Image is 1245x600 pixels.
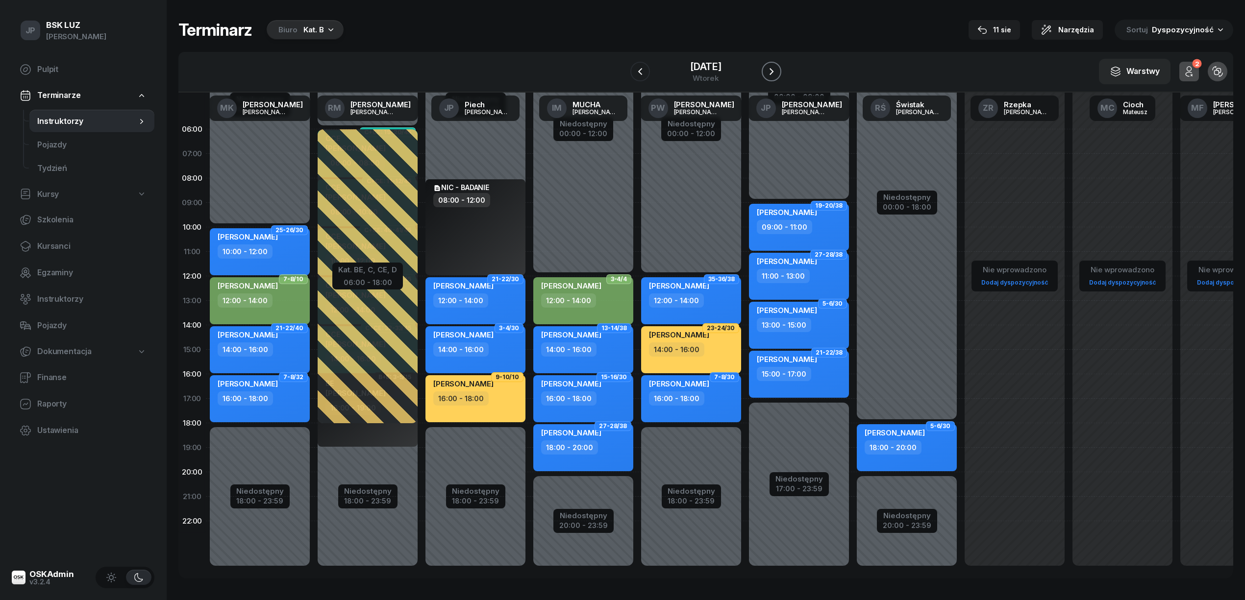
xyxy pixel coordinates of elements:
span: MK [220,104,234,112]
div: [PERSON_NAME] [674,109,721,115]
span: IM [552,104,562,112]
a: ZRRzepka[PERSON_NAME] [971,96,1059,121]
div: NIC - BADANIE [433,183,489,192]
div: 17:00 [178,386,206,411]
span: MC [1100,104,1115,112]
button: Kat. BE, C, CE, D06:00 - 18:00 [338,264,397,287]
div: Mateusz [1123,109,1147,115]
div: Niedostępny [559,512,608,519]
div: 11:00 - 13:00 [757,269,810,283]
div: 18:00 - 20:00 [541,440,598,455]
span: Szkolenia [37,214,147,226]
span: 27-28/38 [815,254,843,256]
span: [PERSON_NAME] [541,330,601,339]
div: Niedostępny [668,487,715,495]
a: Terminarze [12,84,154,107]
span: [PERSON_NAME] [757,355,817,364]
span: [PERSON_NAME] [541,281,601,290]
a: JP[PERSON_NAME][PERSON_NAME] [748,96,850,121]
div: 18:00 - 23:59 [236,495,284,505]
div: 18:00 - 23:59 [344,495,392,505]
div: 06:00 - 18:00 [338,276,397,287]
div: [PERSON_NAME] [1004,109,1051,115]
div: 16:00 - 18:00 [433,391,489,406]
span: 5-6/30 [822,303,843,305]
a: Pojazdy [29,133,154,157]
div: Niedostępny [559,120,607,127]
a: Finanse [12,366,154,389]
div: 00:00 - 12:00 [667,127,715,138]
span: [PERSON_NAME] [433,379,494,388]
div: Niedostępny [344,487,392,495]
span: [PERSON_NAME] [757,306,817,315]
a: Instruktorzy [29,110,154,133]
div: 07:00 [178,142,206,166]
span: 21-22/40 [275,327,303,329]
div: 08:00 - 12:00 [433,193,490,207]
div: 16:00 [178,362,206,386]
button: Narzędzia [1032,20,1103,40]
div: 11 sie [977,24,1011,36]
div: 14:00 - 16:00 [541,342,597,357]
button: Sortuj Dyspozycyjność [1115,20,1233,40]
span: [PERSON_NAME] [541,379,601,388]
div: 09:00 [178,191,206,215]
span: RM [328,104,341,112]
div: 16:00 - 18:00 [218,391,273,406]
a: Dokumentacja [12,340,154,363]
a: JPPiech[PERSON_NAME] [431,96,520,121]
div: 15:00 [178,337,206,362]
div: 17:00 - 23:59 [775,482,823,493]
a: PW[PERSON_NAME][PERSON_NAME] [641,96,742,121]
a: Pojazdy [12,314,154,337]
div: [PERSON_NAME] [465,109,512,115]
span: JP [761,104,771,112]
div: 18:00 - 20:00 [865,440,921,455]
button: Warstwy [1099,59,1170,84]
button: Niedostępny00:00 - 18:00 [883,192,931,213]
div: 09:00 - 11:00 [757,220,812,234]
span: [PERSON_NAME] [433,281,494,290]
span: 7-8/30 [714,376,735,378]
button: BiuroKat. B [264,20,344,40]
div: 18:00 [178,411,206,435]
span: [PERSON_NAME] [865,428,925,437]
button: Niedostępny18:00 - 23:59 [236,485,284,507]
div: Rzepka [1004,101,1051,108]
div: OSKAdmin [29,570,74,578]
div: Nie wprowadzono [1085,264,1160,276]
span: MF [1191,104,1204,112]
a: Dodaj dyspozycyjność [977,277,1052,288]
div: Kat. B [303,24,324,36]
span: Instruktorzy [37,293,147,306]
div: [PERSON_NAME] [896,109,943,115]
span: 3-4/4 [611,278,627,280]
button: Niedostępny20:00 - 23:59 [883,510,931,531]
span: Tydzień [37,162,147,175]
div: 19:00 [178,435,206,460]
div: Niedostępny [452,487,499,495]
a: MK[PERSON_NAME][PERSON_NAME] [209,96,311,121]
span: 3-4/30 [499,327,519,329]
div: 06:00 [178,117,206,142]
div: 11:00 [178,240,206,264]
div: 08:00 [178,166,206,191]
span: [PERSON_NAME] [541,428,601,437]
span: Instruktorzy [37,115,137,128]
span: RŚ [875,104,886,112]
span: [PERSON_NAME] [649,330,709,339]
span: Ustawienia [37,424,147,437]
button: Niedostępny17:00 - 23:59 [775,473,823,495]
span: [PERSON_NAME] [757,257,817,266]
a: Instruktorzy [12,288,154,311]
div: [PERSON_NAME] [782,101,842,108]
span: 35-36/38 [708,278,735,280]
div: Niedostępny [236,487,284,495]
button: Niedostępny18:00 - 23:59 [452,485,499,507]
a: Ustawienia [12,419,154,442]
div: 14:00 - 16:00 [433,342,489,357]
div: 12:00 - 14:00 [541,293,596,308]
span: [PERSON_NAME] [433,330,494,339]
span: 19-20/38 [815,205,843,207]
div: 18:00 - 23:59 [668,495,715,505]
